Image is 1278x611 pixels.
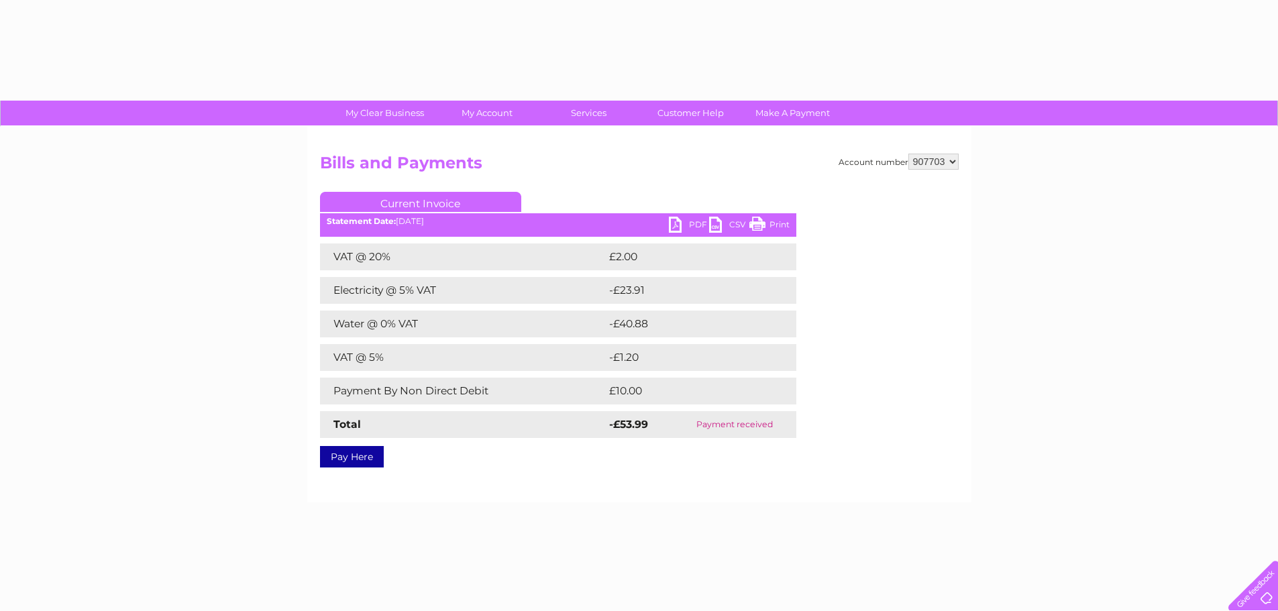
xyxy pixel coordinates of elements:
[320,311,606,337] td: Water @ 0% VAT
[669,217,709,236] a: PDF
[329,101,440,125] a: My Clear Business
[635,101,746,125] a: Customer Help
[320,344,606,371] td: VAT @ 5%
[606,378,769,404] td: £10.00
[320,154,959,179] h2: Bills and Payments
[327,216,396,226] b: Statement Date:
[320,192,521,212] a: Current Invoice
[737,101,848,125] a: Make A Payment
[673,411,796,438] td: Payment received
[709,217,749,236] a: CSV
[320,277,606,304] td: Electricity @ 5% VAT
[320,446,384,467] a: Pay Here
[606,243,765,270] td: £2.00
[320,243,606,270] td: VAT @ 20%
[609,418,648,431] strong: -£53.99
[333,418,361,431] strong: Total
[749,217,790,236] a: Print
[533,101,644,125] a: Services
[606,344,767,371] td: -£1.20
[839,154,959,170] div: Account number
[431,101,542,125] a: My Account
[320,378,606,404] td: Payment By Non Direct Debit
[606,277,770,304] td: -£23.91
[606,311,772,337] td: -£40.88
[320,217,796,226] div: [DATE]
